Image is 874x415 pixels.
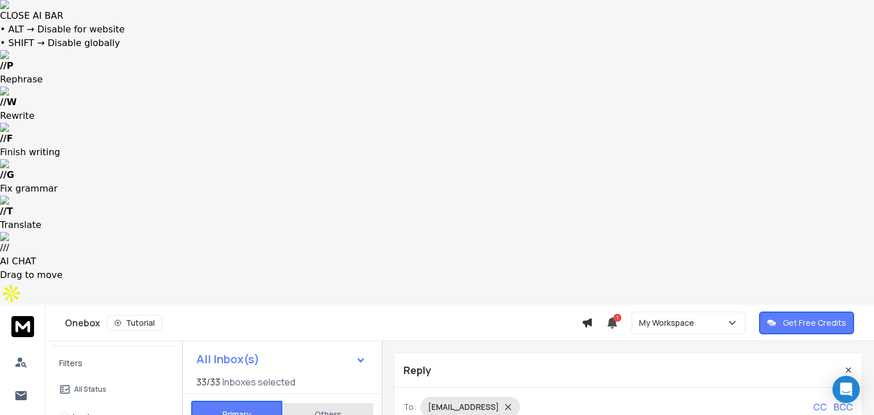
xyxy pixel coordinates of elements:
[187,348,375,371] button: All Inbox(s)
[52,378,175,401] button: All Status
[428,401,499,413] p: [EMAIL_ADDRESS]
[613,314,621,322] span: 1
[832,376,860,403] div: Open Intercom Messenger
[834,400,853,414] p: BCC
[403,401,416,413] p: To:
[783,317,846,329] p: Get Free Credits
[74,385,106,394] p: All Status
[813,400,827,414] p: CC
[52,355,175,371] h3: Filters
[65,315,582,331] div: Onebox
[196,354,259,365] h1: All Inbox(s)
[107,315,162,331] button: Tutorial
[196,375,220,389] span: 33 / 33
[639,317,699,329] p: My Workspace
[403,362,431,378] p: Reply
[222,375,295,389] h3: Inboxes selected
[759,312,854,334] button: Get Free Credits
